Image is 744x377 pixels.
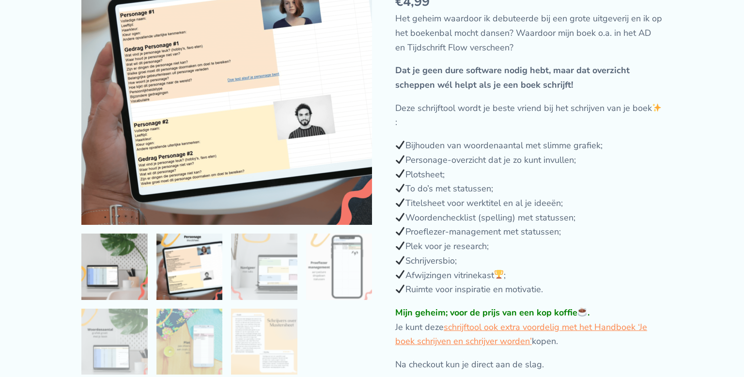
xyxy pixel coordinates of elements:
[396,256,404,265] img: ✔️
[396,184,404,192] img: ✔️
[396,227,404,236] img: ✔️
[395,139,663,297] p: Bijhouden van woordenaantal met slimme grafiek; Personage-overzicht dat je zo kunt invullen; Plot...
[395,12,663,55] p: Het geheim waardoor ik debuteerde bij een grote uitgeverij en ik op het boekenbal mocht dansen? W...
[231,309,297,375] img: Mastersheet ✨ boek schrijven - Afbeelding 7
[396,169,404,178] img: ✔️
[396,141,404,149] img: ✔️
[395,101,663,130] p: Deze schrijftool wordt je beste vriend bij het schrijven van je boek :
[396,270,404,279] img: ✔️
[396,284,404,293] img: ✔️
[396,213,404,221] img: ✔️
[395,321,647,347] a: schrijftool ook extra voordelig met het Handboek ‘Je boek schrijven en schrijver worden’
[396,241,404,250] img: ✔️
[578,308,587,316] img: ☕
[306,234,372,300] img: mastersheet boek schrijven - proeflezer management beste schrijftool
[156,309,223,375] img: mastersheet boek schrijven - plot planner perspectief hoofdstuk omschrijving debuut beste schrijf...
[395,64,630,91] strong: Dat je geen dure software nodig hebt, maar dat overzicht scheppen wél helpt als je een boek schri...
[396,155,404,164] img: ✔️
[652,103,661,112] img: ✨
[231,234,297,300] img: mastersheet boek schrijven - beloning muziek inspiratie complimenten top-5 uitgeverijen tabs best...
[81,234,148,300] img: Met deze management schrijftool 'Mastersheet' kun je je woordenaantal bijhouden, plot maken, pers...
[396,198,404,207] img: ✔️
[395,358,663,372] p: Na checkout kun je direct aan de slag.
[495,270,503,279] img: 🏆
[81,309,148,375] img: mastersheet boek schrijven - woordenaantal beste schrijftool
[395,306,663,349] p: Je kunt deze kopen.
[156,234,223,300] img: mastersheet boek schrijven - personage karakter invulsheet software invullen lijst tools beste sc...
[395,307,589,318] strong: Mijn geheim; voor de prijs van een kop koffie .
